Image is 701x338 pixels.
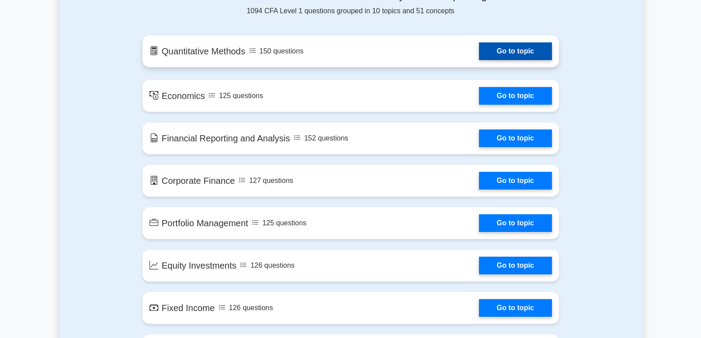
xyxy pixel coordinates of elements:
a: Go to topic [479,87,552,105]
a: Go to topic [479,172,552,190]
a: Go to topic [479,299,552,317]
a: Go to topic [479,42,552,60]
a: Go to topic [479,129,552,147]
a: Go to topic [479,257,552,274]
a: Go to topic [479,214,552,232]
